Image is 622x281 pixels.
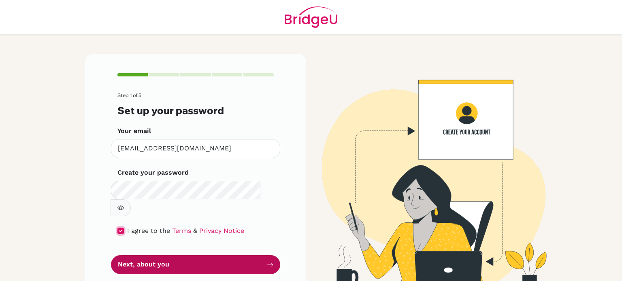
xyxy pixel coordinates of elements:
[117,105,274,116] h3: Set up your password
[127,227,170,235] span: I agree to the
[117,168,189,177] label: Create your password
[117,92,141,98] span: Step 1 of 5
[172,227,191,235] a: Terms
[193,227,197,235] span: &
[117,126,151,136] label: Your email
[111,255,280,274] button: Next, about you
[111,139,280,158] input: Insert your email*
[199,227,244,235] a: Privacy Notice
